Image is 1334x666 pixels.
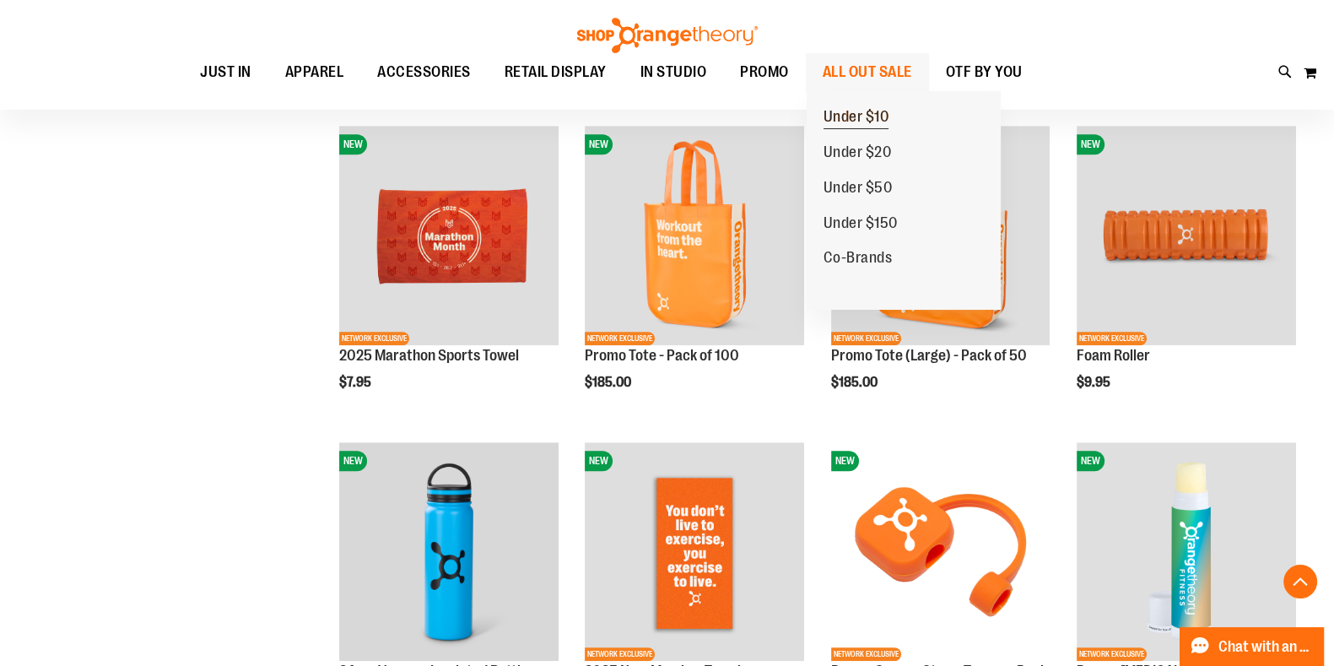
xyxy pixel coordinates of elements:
span: JUST IN [200,53,251,91]
img: Shop Orangetheory [575,18,760,53]
span: Under $20 [824,143,892,165]
span: Chat with an Expert [1218,639,1314,655]
span: NETWORK EXCLUSIVE [1077,332,1147,345]
a: Promo Lip Balm - Pack of 24NEWNETWORK EXCLUSIVE [1077,442,1296,664]
span: NEW [1077,451,1104,471]
span: Under $50 [824,179,893,200]
button: Back To Top [1283,565,1317,598]
div: product [1068,117,1304,433]
a: OTF 2025 New Member TowelNEWNETWORK EXCLUSIVE [585,442,804,664]
img: 24 oz. Vacuum Insulated Bottle [339,442,559,662]
span: NEW [339,134,367,154]
img: Promo Tote - Pack of 100 [585,126,804,345]
a: 2025 Marathon Sports Towel [339,347,519,364]
a: 24 oz. Vacuum Insulated BottleNEW [339,442,559,664]
div: product [331,117,567,433]
img: OTF 2025 New Member Towel [585,442,804,662]
span: RETAIL DISPLAY [505,53,607,91]
div: product [576,117,813,433]
a: Promo Tote - Pack of 100NEWNETWORK EXCLUSIVE [585,126,804,348]
button: Chat with an Expert [1180,627,1325,666]
span: NEW [585,451,613,471]
span: $185.00 [585,375,634,390]
a: 2025 Marathon Sports TowelNEWNETWORK EXCLUSIVE [339,126,559,348]
span: OTF BY YOU [946,53,1023,91]
a: Foam Roller [1077,347,1150,364]
span: NETWORK EXCLUSIVE [585,647,655,661]
span: NETWORK EXCLUSIVE [831,332,901,345]
span: APPAREL [285,53,344,91]
a: Promo Tote (Large) - Pack of 50 [831,347,1027,364]
span: ALL OUT SALE [823,53,912,91]
a: Promo Tote - Pack of 100 [585,347,739,364]
span: $7.95 [339,375,374,390]
span: NETWORK EXCLUSIVE [339,332,409,345]
span: NETWORK EXCLUSIVE [1077,647,1147,661]
img: 2025 Marathon Sports Towel [339,126,559,345]
a: Promo Square Straw Topper - Pack of 12NEWNETWORK EXCLUSIVE [831,442,1050,664]
span: NEW [585,134,613,154]
img: Promo Lip Balm - Pack of 24 [1077,442,1296,662]
span: NEW [1077,134,1104,154]
span: Under $10 [824,108,889,129]
span: $9.95 [1077,375,1113,390]
img: Foam Roller [1077,126,1296,345]
span: PROMO [740,53,789,91]
span: Under $150 [824,214,898,236]
span: NEW [831,451,859,471]
span: NETWORK EXCLUSIVE [585,332,655,345]
a: Foam RollerNEWNETWORK EXCLUSIVE [1077,126,1296,348]
span: IN STUDIO [640,53,707,91]
img: Promo Square Straw Topper - Pack of 12 [831,442,1050,662]
span: $185.00 [831,375,880,390]
span: Co-Brands [824,249,893,270]
span: ACCESSORIES [377,53,471,91]
span: NETWORK EXCLUSIVE [831,647,901,661]
span: NEW [339,451,367,471]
